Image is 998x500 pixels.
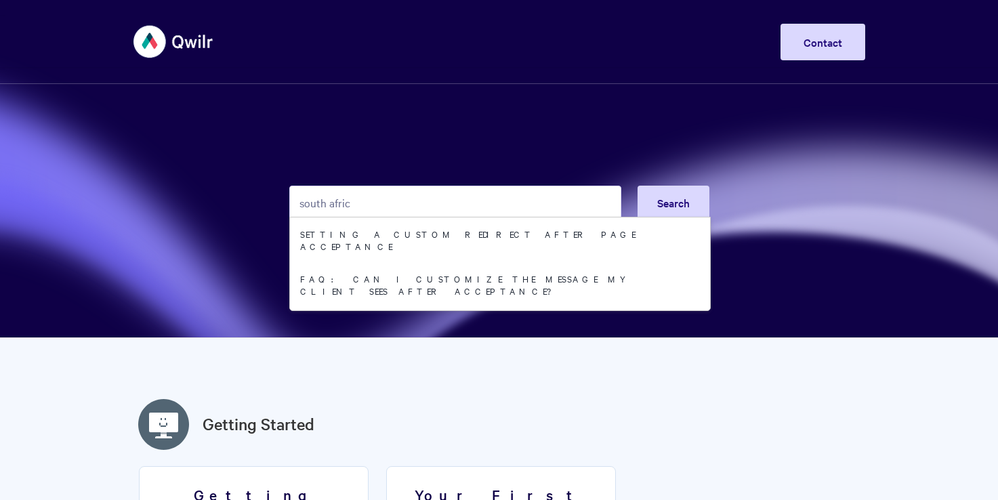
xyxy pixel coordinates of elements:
a: Setting a custom redirect after page acceptance [290,217,710,262]
a: Contact [781,24,865,60]
img: Qwilr Help Center [133,16,214,67]
a: FAQ: Can I customize the message my client sees after acceptance? [290,262,710,307]
input: Search the knowledge base [289,186,621,220]
button: Search [638,186,709,220]
a: Getting Started [203,412,314,436]
span: Search [657,195,690,210]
